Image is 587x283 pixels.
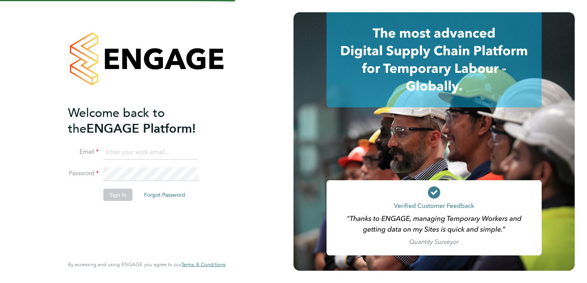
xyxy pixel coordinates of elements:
h2: ENGAGE Platform! [68,105,218,137]
span: Welcome back to the [68,105,165,136]
input: Enter your work email... [103,146,198,160]
label: Password [68,169,99,178]
button: Sign In [103,189,133,201]
a: Terms & Conditions [181,262,226,268]
span: By accessing and using ENGAGE you agree to our [68,261,226,268]
button: Forgot Password [138,189,191,201]
label: Email [68,148,99,156]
